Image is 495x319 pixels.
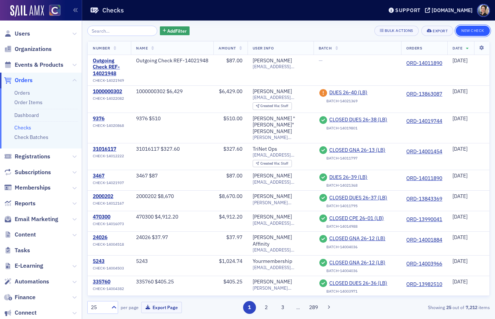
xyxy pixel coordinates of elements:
a: Dashboard [14,112,39,118]
div: 31016117 $327.60 [136,146,208,153]
button: Bulk Actions [374,26,419,36]
div: BATCH-14019801 [326,126,357,131]
a: Reports [4,199,36,208]
div: 3467 [93,173,124,179]
label: per page [121,304,139,311]
div: 470300 $4,912.20 [136,214,208,220]
a: CLOSED GNA 26-13 (LB) [329,147,396,154]
span: [PERSON_NAME][EMAIL_ADDRESS][PERSON_NAME][DOMAIN_NAME] [253,285,308,291]
span: Profile [477,4,490,17]
strong: 25 [445,304,452,311]
div: [PERSON_NAME] Affinity [253,234,308,247]
a: 31016117 [93,146,124,153]
span: [DATE] [452,57,467,64]
div: Outgoing Check REF-14021948 [136,58,208,64]
a: Automations [4,278,49,286]
span: Automations [15,278,49,286]
span: CHECK-14021937 [93,180,124,185]
div: Created Via: Staff [253,160,292,168]
span: [DATE] [452,193,467,199]
div: BATCH-14011797 [326,156,357,161]
div: Bulk Actions [385,29,413,33]
a: ORD-14019744 [406,118,442,125]
input: Search… [87,26,157,36]
span: Events & Products [15,61,63,69]
a: Events & Products [4,61,63,69]
span: Subscriptions [15,168,51,176]
div: BATCH-14004036 [326,268,357,273]
button: 289 [307,301,320,314]
span: $510.00 [223,115,242,122]
div: Showing out of items [361,304,490,311]
div: 335760 $405.25 [136,279,208,285]
button: 1 [243,301,256,314]
a: TriNet Ops [253,146,277,153]
span: CHECK-14004518 [93,242,124,247]
a: 1000000302 [93,88,124,95]
span: CLOSED GNA 26-12 (LB) [329,260,396,266]
a: Content [4,231,36,239]
a: Order Items [14,99,43,106]
div: 5243 [136,258,208,265]
span: $37.97 [226,234,242,241]
a: Organizations [4,45,52,53]
span: Memberships [15,184,51,192]
div: 1000000302 $6,429 [136,88,208,95]
span: CHECK-14016073 [93,221,124,226]
a: Outgoing Check REF-14021948 [93,58,126,77]
span: $4,912.20 [219,213,242,220]
div: BATCH-14011795 [326,203,357,208]
a: 24026 [93,234,124,241]
span: E-Learning [15,262,43,270]
a: Registrations [4,153,50,161]
a: ORD-13863087 [406,91,442,98]
div: 335760 [93,279,124,285]
button: 3 [276,301,289,314]
img: SailAMX [49,5,60,16]
span: CHECK-14004382 [93,286,124,291]
span: Created Via : [260,103,281,108]
a: Email Marketing [4,215,58,223]
div: BATCH-14014988 [326,224,357,229]
a: 470300 [93,214,124,220]
div: [DOMAIN_NAME] [432,7,473,14]
span: [DATE] [452,278,467,285]
button: [DOMAIN_NAME] [425,8,475,13]
a: SailAMX [10,5,44,17]
a: View Homepage [44,5,60,17]
div: Export [433,29,448,33]
a: 2000202 [93,193,124,200]
div: 5243 [93,258,124,265]
a: CLOSED DUES 26-38 (LB) [329,117,396,123]
a: [PERSON_NAME] [253,214,292,220]
div: [PERSON_NAME] [253,88,292,95]
button: 2 [260,301,272,314]
a: [PERSON_NAME] "[PERSON_NAME]" [PERSON_NAME] [253,115,308,135]
span: [EMAIL_ADDRESS][DOMAIN_NAME] [253,265,308,270]
span: Users [15,30,30,38]
span: [EMAIL_ADDRESS][DOMAIN_NAME] [253,152,308,158]
span: Email Marketing [15,215,58,223]
span: [PERSON_NAME][EMAIL_ADDRESS][PERSON_NAME][DOMAIN_NAME] [253,200,308,205]
a: Yourmembership [253,258,292,265]
a: Users [4,30,30,38]
span: [DATE] [452,146,467,152]
span: Orders [15,76,33,84]
span: Connect [15,309,37,317]
a: CLOSED CPE 26-01 (LB) [329,215,396,222]
a: Tasks [4,246,30,254]
a: Checks [14,124,31,131]
span: [DATE] [452,88,467,95]
span: $87.00 [226,57,242,64]
a: [PERSON_NAME] [253,58,292,64]
div: [PERSON_NAME] [253,193,292,200]
a: [PERSON_NAME] [253,173,292,179]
